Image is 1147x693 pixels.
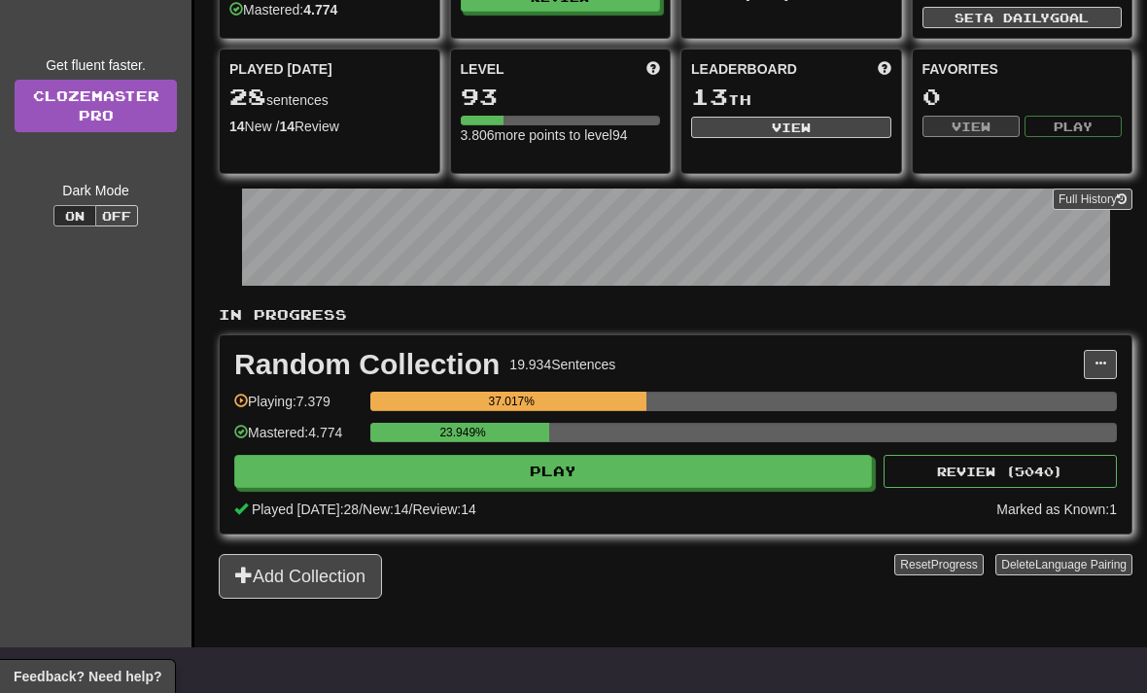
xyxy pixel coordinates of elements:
[376,392,646,411] div: 37.017%
[229,83,266,110] span: 28
[461,59,504,79] span: Level
[884,455,1117,488] button: Review (5040)
[412,502,475,517] span: Review: 14
[691,59,797,79] span: Leaderboard
[1053,189,1132,210] button: Full History
[219,305,1132,325] p: In Progress
[931,558,978,572] span: Progress
[922,7,1123,28] button: Seta dailygoal
[15,181,177,200] div: Dark Mode
[234,423,361,455] div: Mastered: 4.774
[234,392,361,424] div: Playing: 7.379
[984,11,1050,24] span: a daily
[229,85,430,110] div: sentences
[252,502,359,517] span: Played [DATE]: 28
[409,502,413,517] span: /
[359,502,363,517] span: /
[234,455,872,488] button: Play
[922,85,1123,109] div: 0
[922,116,1020,137] button: View
[461,85,661,109] div: 93
[509,355,615,374] div: 19.934 Sentences
[894,554,983,575] button: ResetProgress
[996,500,1117,519] div: Marked as Known: 1
[234,350,500,379] div: Random Collection
[229,59,332,79] span: Played [DATE]
[15,80,177,132] a: ClozemasterPro
[229,119,245,134] strong: 14
[376,423,549,442] div: 23.949%
[229,117,430,136] div: New / Review
[279,119,295,134] strong: 14
[14,667,161,686] span: Open feedback widget
[691,85,891,110] div: th
[15,55,177,75] div: Get fluent faster.
[461,125,661,145] div: 3.806 more points to level 94
[1025,116,1122,137] button: Play
[363,502,408,517] span: New: 14
[219,554,382,599] button: Add Collection
[95,205,138,226] button: Off
[1035,558,1127,572] span: Language Pairing
[922,59,1123,79] div: Favorites
[646,59,660,79] span: Score more points to level up
[995,554,1132,575] button: DeleteLanguage Pairing
[691,117,891,138] button: View
[53,205,96,226] button: On
[691,83,728,110] span: 13
[878,59,891,79] span: This week in points, UTC
[303,2,337,17] strong: 4.774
